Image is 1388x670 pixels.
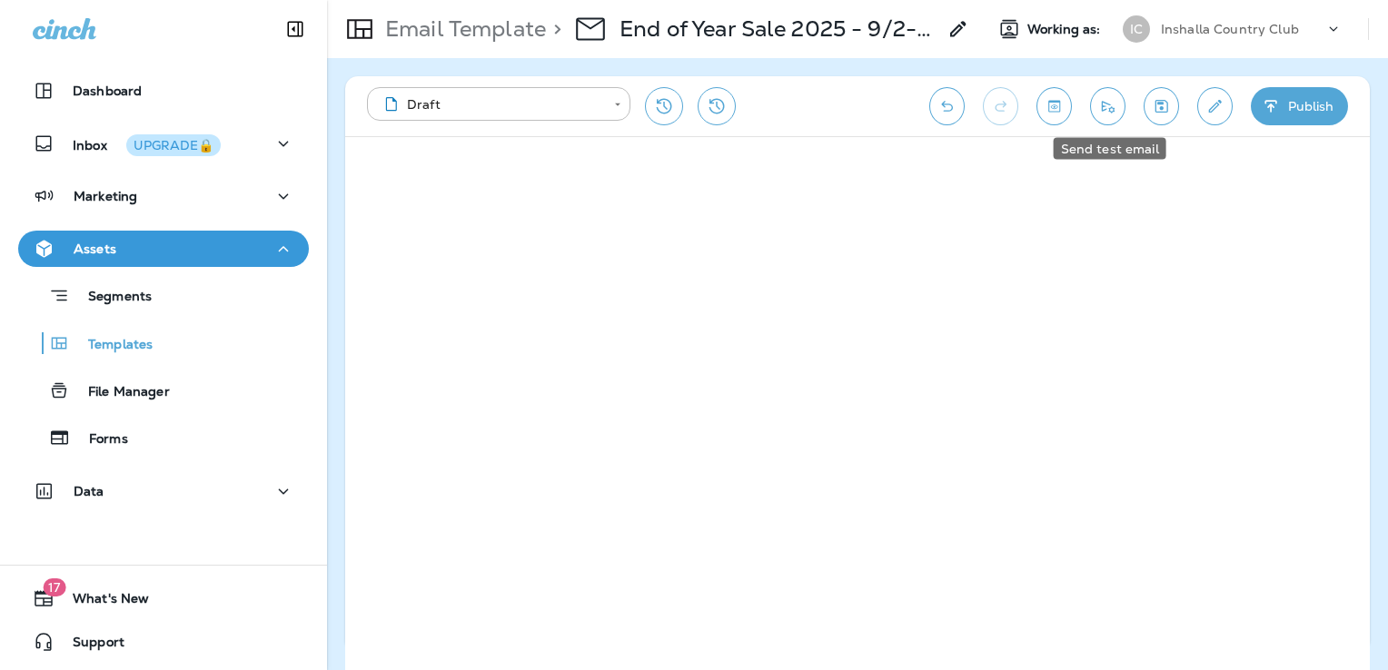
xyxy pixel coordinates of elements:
button: Collapse Sidebar [270,11,321,47]
button: Segments [18,276,309,315]
button: Restore from previous version [645,87,683,125]
button: UPGRADE🔒 [126,134,221,156]
button: View Changelog [698,87,736,125]
p: Inbox [73,134,221,153]
button: Toggle preview [1036,87,1072,125]
button: Templates [18,324,309,362]
button: Send test email [1090,87,1125,125]
div: Send test email [1054,138,1166,160]
button: Undo [929,87,965,125]
button: Assets [18,231,309,267]
button: Publish [1251,87,1348,125]
span: Support [55,635,124,656]
p: > [546,15,561,43]
p: Segments [70,289,152,307]
button: Support [18,624,309,660]
p: Forms [71,431,128,448]
p: Marketing [74,189,137,203]
span: 17 [43,578,65,596]
button: Edit details [1197,87,1233,125]
p: File Manager [70,384,170,401]
p: End of Year Sale 2025 - 9/2-10/31 [620,15,937,43]
p: Email Template [378,15,546,43]
div: IC [1123,15,1150,43]
p: Inshalla Country Club [1161,22,1299,36]
p: Dashboard [73,84,142,98]
button: InboxUPGRADE🔒 [18,125,309,162]
p: Templates [70,337,153,354]
div: Draft [380,95,601,113]
span: Working as: [1027,22,1105,37]
button: Dashboard [18,73,309,109]
button: Forms [18,419,309,457]
button: 17What's New [18,580,309,616]
p: Assets [74,241,116,256]
p: Data [74,484,104,498]
span: What's New [55,591,149,613]
button: Marketing [18,178,309,214]
button: File Manager [18,371,309,409]
button: Save [1144,87,1179,125]
div: UPGRADE🔒 [134,139,213,152]
button: Data [18,473,309,509]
